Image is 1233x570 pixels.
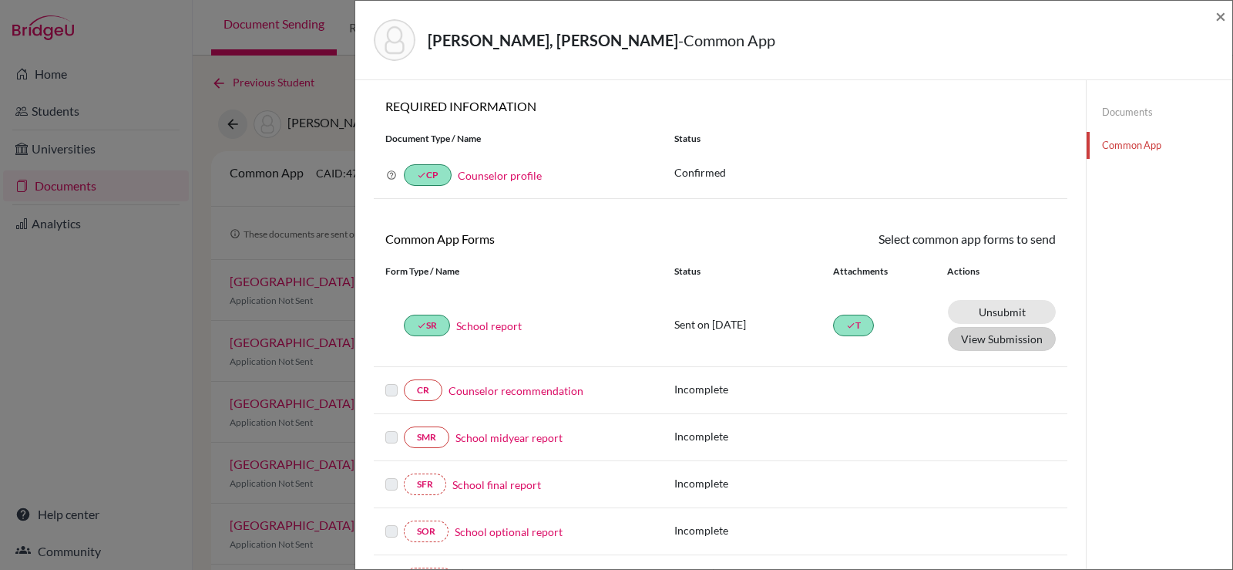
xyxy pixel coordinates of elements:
a: Documents [1087,99,1232,126]
p: Sent on [DATE] [674,316,833,332]
p: Incomplete [674,522,833,538]
p: Incomplete [674,381,833,397]
a: SFR [404,474,446,495]
button: View Submission [948,327,1056,351]
span: - Common App [678,31,775,49]
div: Actions [929,265,1024,278]
div: Status [663,132,1067,146]
div: Document Type / Name [374,132,663,146]
a: School optional report [455,524,563,540]
a: Unsubmit [948,300,1056,324]
div: Attachments [833,265,929,278]
a: School midyear report [455,430,563,446]
button: Close [1215,7,1226,25]
div: Status [674,265,833,278]
strong: [PERSON_NAME], [PERSON_NAME] [428,31,678,49]
a: SOR [404,521,449,542]
p: Confirmed [674,164,1056,180]
i: done [846,321,855,330]
a: Counselor profile [458,169,542,182]
div: Form Type / Name [374,265,663,278]
a: doneCP [404,164,452,186]
h6: REQUIRED INFORMATION [374,99,1067,113]
a: doneT [833,315,874,336]
h6: Common App Forms [374,231,721,246]
a: SMR [404,427,449,448]
a: School final report [452,477,541,493]
i: done [417,321,426,330]
a: School report [456,318,522,334]
div: Select common app forms to send [721,230,1067,248]
p: Incomplete [674,475,833,491]
a: Common App [1087,132,1232,159]
i: done [417,170,426,180]
a: doneSR [404,315,450,336]
p: Incomplete [674,428,833,444]
a: Counselor recommendation [449,383,583,399]
span: × [1215,5,1226,27]
a: CR [404,379,442,401]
